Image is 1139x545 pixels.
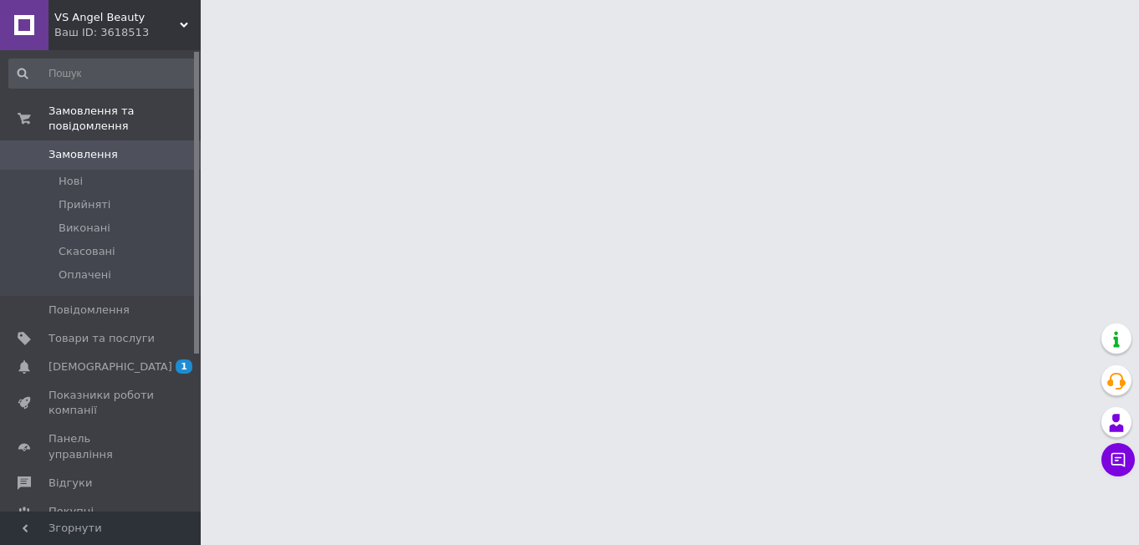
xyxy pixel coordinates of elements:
span: Замовлення [49,147,118,162]
span: Нові [59,174,83,189]
span: Оплачені [59,267,111,283]
span: Відгуки [49,476,92,491]
span: 1 [176,359,192,374]
span: Товари та послуги [49,331,155,346]
span: [DEMOGRAPHIC_DATA] [49,359,172,374]
span: Покупці [49,504,94,519]
button: Чат з покупцем [1101,443,1135,476]
span: VS Angel Beauty [54,10,180,25]
span: Панель управління [49,431,155,461]
div: Ваш ID: 3618513 [54,25,201,40]
span: Прийняті [59,197,110,212]
span: Виконані [59,221,110,236]
span: Повідомлення [49,303,130,318]
span: Скасовані [59,244,115,259]
span: Замовлення та повідомлення [49,104,201,134]
input: Пошук [8,59,197,89]
span: Показники роботи компанії [49,388,155,418]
